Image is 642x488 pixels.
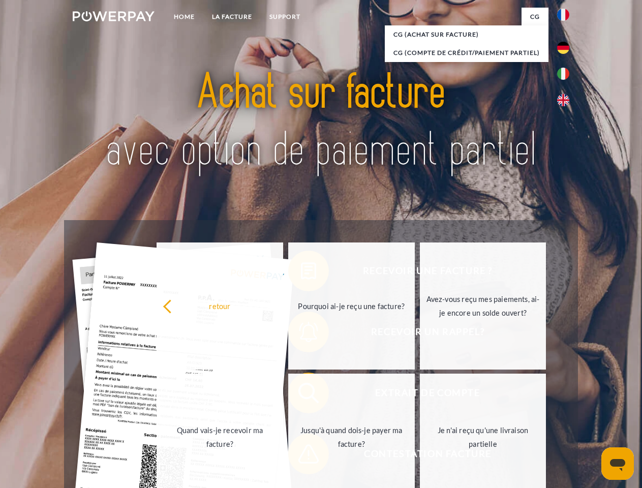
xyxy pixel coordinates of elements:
[522,8,548,26] a: CG
[165,8,203,26] a: Home
[426,292,540,320] div: Avez-vous reçu mes paiements, ai-je encore un solde ouvert?
[557,94,569,106] img: en
[294,299,409,313] div: Pourquoi ai-je reçu une facture?
[426,423,540,451] div: Je n'ai reçu qu'une livraison partielle
[294,423,409,451] div: Jusqu'à quand dois-je payer ma facture?
[557,9,569,21] img: fr
[420,242,546,370] a: Avez-vous reçu mes paiements, ai-je encore un solde ouvert?
[557,68,569,80] img: it
[261,8,309,26] a: Support
[385,25,548,44] a: CG (achat sur facture)
[73,11,155,21] img: logo-powerpay-white.svg
[557,42,569,54] img: de
[163,423,277,451] div: Quand vais-je recevoir ma facture?
[97,49,545,195] img: title-powerpay_fr.svg
[385,44,548,62] a: CG (Compte de crédit/paiement partiel)
[203,8,261,26] a: LA FACTURE
[163,299,277,313] div: retour
[601,447,634,480] iframe: Bouton de lancement de la fenêtre de messagerie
